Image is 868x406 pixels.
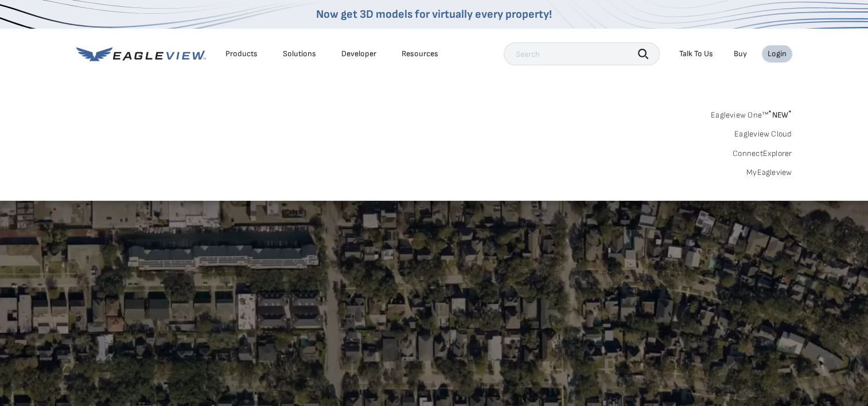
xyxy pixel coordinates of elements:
[283,49,316,59] div: Solutions
[733,149,792,159] a: ConnectExplorer
[341,49,376,59] a: Developer
[679,49,713,59] div: Talk To Us
[734,129,792,139] a: Eagleview Cloud
[402,49,438,59] div: Resources
[316,7,552,21] a: Now get 3D models for virtually every property!
[768,110,792,120] span: NEW
[711,107,792,120] a: Eagleview One™*NEW*
[734,49,747,59] a: Buy
[768,49,787,59] div: Login
[746,167,792,178] a: MyEagleview
[504,42,660,65] input: Search
[225,49,258,59] div: Products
